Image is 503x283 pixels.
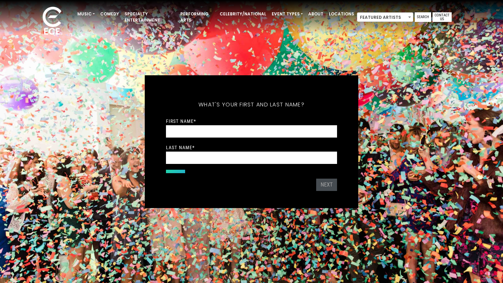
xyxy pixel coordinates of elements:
[166,144,195,151] label: Last Name
[357,12,413,22] span: Featured Artists
[217,8,269,20] a: Celebrity/National
[269,8,306,20] a: Event Types
[178,8,217,26] a: Performing Arts
[415,12,431,22] a: Search
[122,8,178,26] a: Specialty Entertainment
[326,8,357,20] a: Locations
[166,92,337,117] h5: What's your first and last name?
[433,12,452,22] a: Contact Us
[75,8,98,20] a: Music
[166,118,196,124] label: First Name
[357,13,413,22] span: Featured Artists
[98,8,122,20] a: Comedy
[35,5,69,38] img: ece_new_logo_whitev2-1.png
[306,8,326,20] a: About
